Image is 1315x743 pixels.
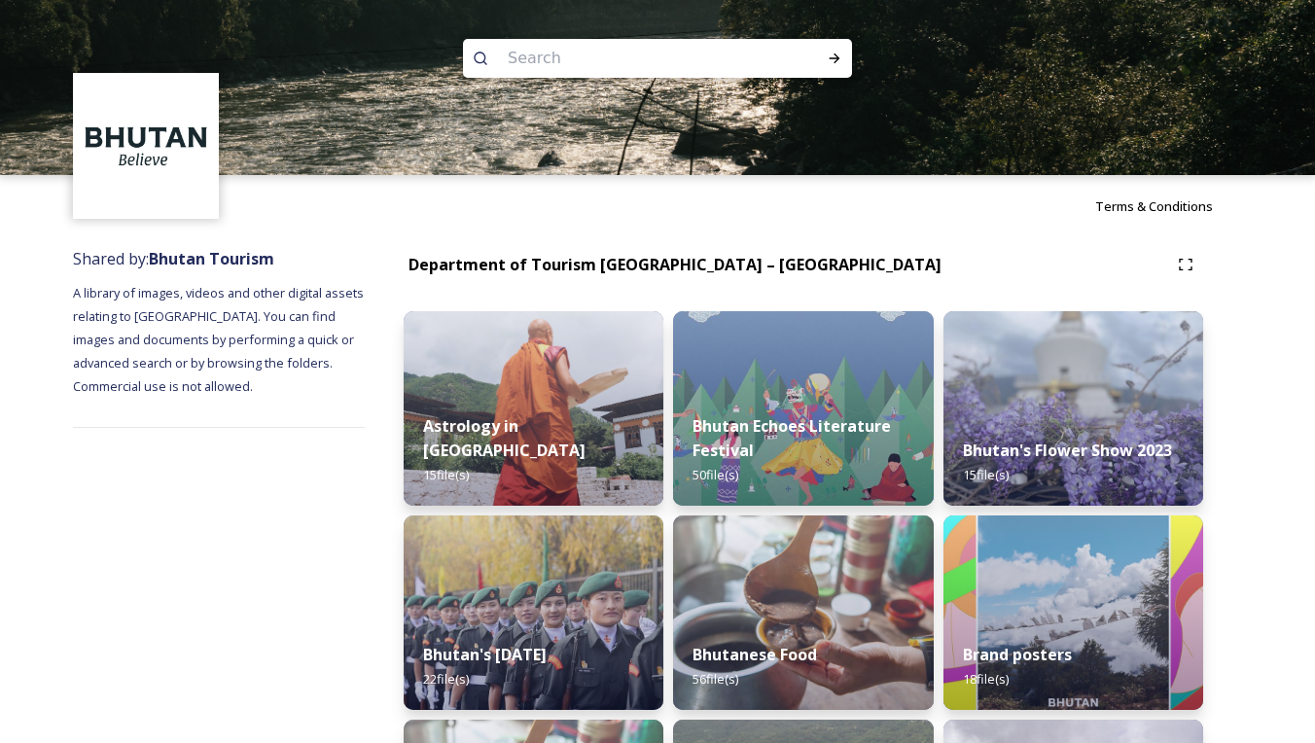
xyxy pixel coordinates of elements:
[693,644,817,665] strong: Bhutanese Food
[423,644,547,665] strong: Bhutan's [DATE]
[423,466,469,483] span: 15 file(s)
[673,515,933,710] img: Bumdeling%2520090723%2520by%2520Amp%2520Sripimanwat-4.jpg
[943,515,1203,710] img: Bhutan_Believe_800_1000_4.jpg
[73,248,274,269] span: Shared by:
[409,254,942,275] strong: Department of Tourism [GEOGRAPHIC_DATA] – [GEOGRAPHIC_DATA]
[963,440,1172,461] strong: Bhutan's Flower Show 2023
[404,515,663,710] img: Bhutan%2520National%2520Day10.jpg
[404,311,663,506] img: _SCH1465.jpg
[149,248,274,269] strong: Bhutan Tourism
[73,284,367,395] span: A library of images, videos and other digital assets relating to [GEOGRAPHIC_DATA]. You can find ...
[498,37,764,80] input: Search
[963,644,1072,665] strong: Brand posters
[693,466,738,483] span: 50 file(s)
[693,670,738,688] span: 56 file(s)
[963,466,1009,483] span: 15 file(s)
[1095,197,1213,215] span: Terms & Conditions
[76,76,217,217] img: BT_Logo_BB_Lockup_CMYK_High%2520Res.jpg
[693,415,891,461] strong: Bhutan Echoes Literature Festival
[963,670,1009,688] span: 18 file(s)
[943,311,1203,506] img: Bhutan%2520Flower%2520Show2.jpg
[423,670,469,688] span: 22 file(s)
[1095,195,1242,218] a: Terms & Conditions
[423,415,586,461] strong: Astrology in [GEOGRAPHIC_DATA]
[673,311,933,506] img: Bhutan%2520Echoes7.jpg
